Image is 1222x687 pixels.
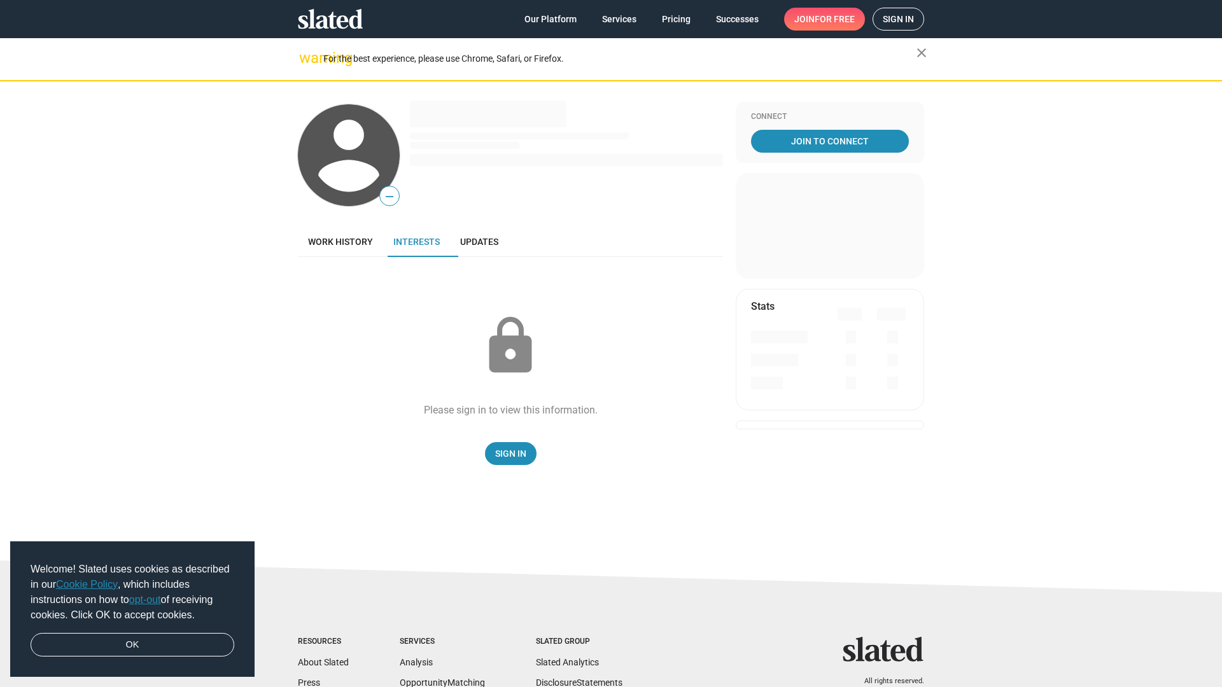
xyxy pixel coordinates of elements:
a: About Slated [298,657,349,667]
mat-icon: warning [299,50,314,66]
span: Successes [716,8,759,31]
a: opt-out [129,594,161,605]
a: Work history [298,226,383,257]
a: Services [592,8,647,31]
div: Services [400,637,485,647]
span: Our Platform [524,8,577,31]
a: Updates [450,226,509,257]
a: Successes [706,8,769,31]
div: Please sign in to view this information. [424,403,598,417]
a: dismiss cookie message [31,633,234,657]
a: Our Platform [514,8,587,31]
a: Pricing [652,8,701,31]
a: Sign In [485,442,537,465]
mat-card-title: Stats [751,300,775,313]
div: For the best experience, please use Chrome, Safari, or Firefox. [323,50,916,67]
span: Interests [393,237,440,247]
a: Sign in [873,8,924,31]
span: Services [602,8,636,31]
div: cookieconsent [10,541,255,677]
span: Pricing [662,8,691,31]
mat-icon: close [914,45,929,60]
span: for free [815,8,855,31]
span: Updates [460,237,498,247]
span: Join To Connect [754,130,906,153]
a: Analysis [400,657,433,667]
span: Sign In [495,442,526,465]
span: Sign in [883,8,914,30]
a: Joinfor free [784,8,865,31]
mat-icon: lock [479,314,542,378]
a: Cookie Policy [56,579,118,590]
div: Slated Group [536,637,622,647]
span: Welcome! Slated uses cookies as described in our , which includes instructions on how to of recei... [31,562,234,623]
a: Slated Analytics [536,657,599,667]
span: Work history [308,237,373,247]
span: — [380,188,399,205]
div: Connect [751,112,909,122]
a: Interests [383,226,450,257]
a: Join To Connect [751,130,909,153]
span: Join [794,8,855,31]
div: Resources [298,637,349,647]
